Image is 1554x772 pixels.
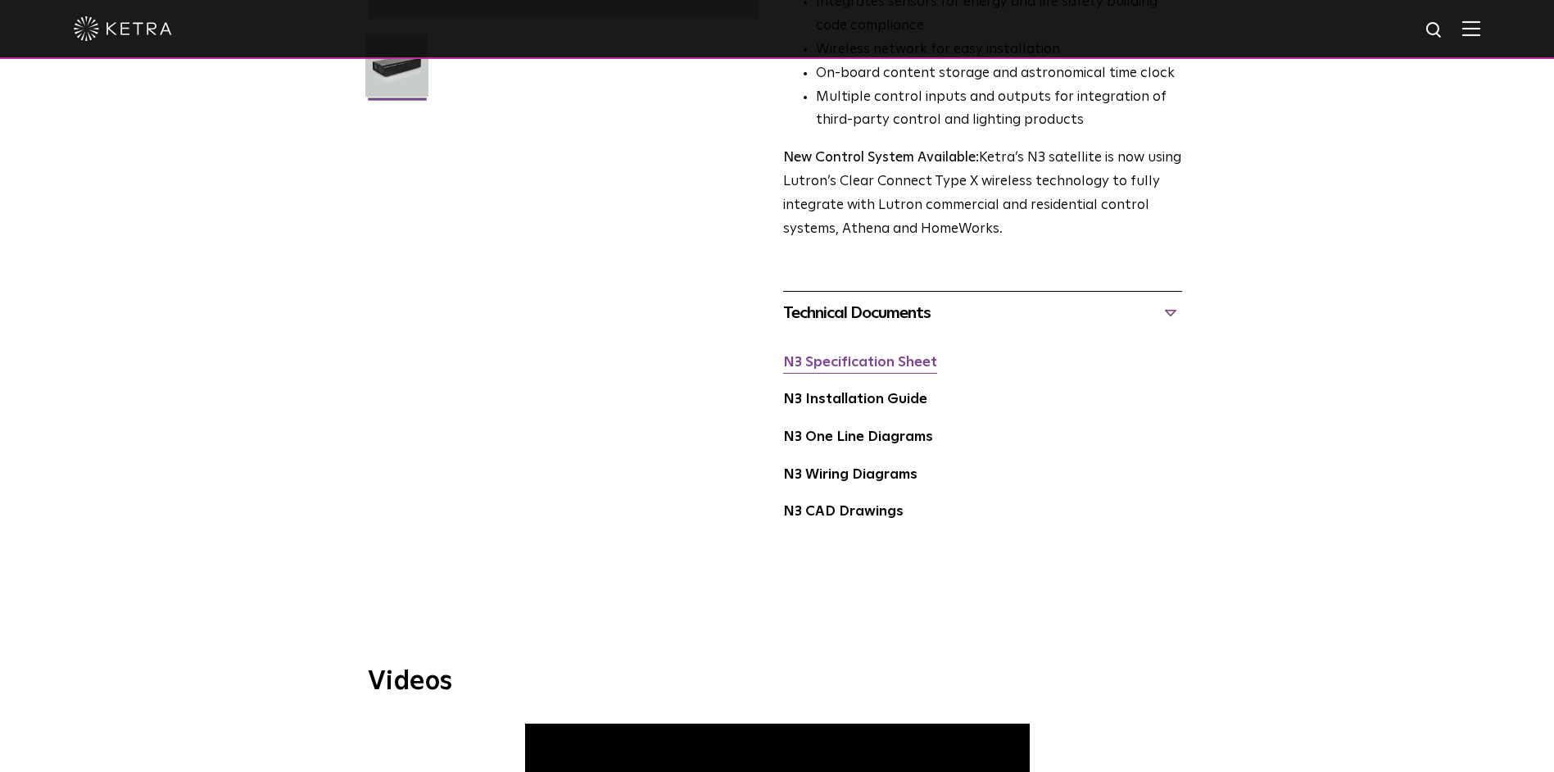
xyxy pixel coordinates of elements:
[368,669,1187,695] h3: Videos
[783,300,1182,326] div: Technical Documents
[783,393,927,406] a: N3 Installation Guide
[783,147,1182,242] p: Ketra’s N3 satellite is now using Lutron’s Clear Connect Type X wireless technology to fully inte...
[783,468,917,482] a: N3 Wiring Diagrams
[1462,20,1480,36] img: Hamburger%20Nav.svg
[783,151,979,165] strong: New Control System Available:
[816,62,1182,86] li: On-board content storage and astronomical time clock
[74,16,172,41] img: ketra-logo-2019-white
[783,430,933,444] a: N3 One Line Diagrams
[365,34,428,109] img: N3-Controller-2021-Web-Square
[783,356,937,370] a: N3 Specification Sheet
[816,86,1182,134] li: Multiple control inputs and outputs for integration of third-party control and lighting products
[1425,20,1445,41] img: search icon
[783,505,904,519] a: N3 CAD Drawings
